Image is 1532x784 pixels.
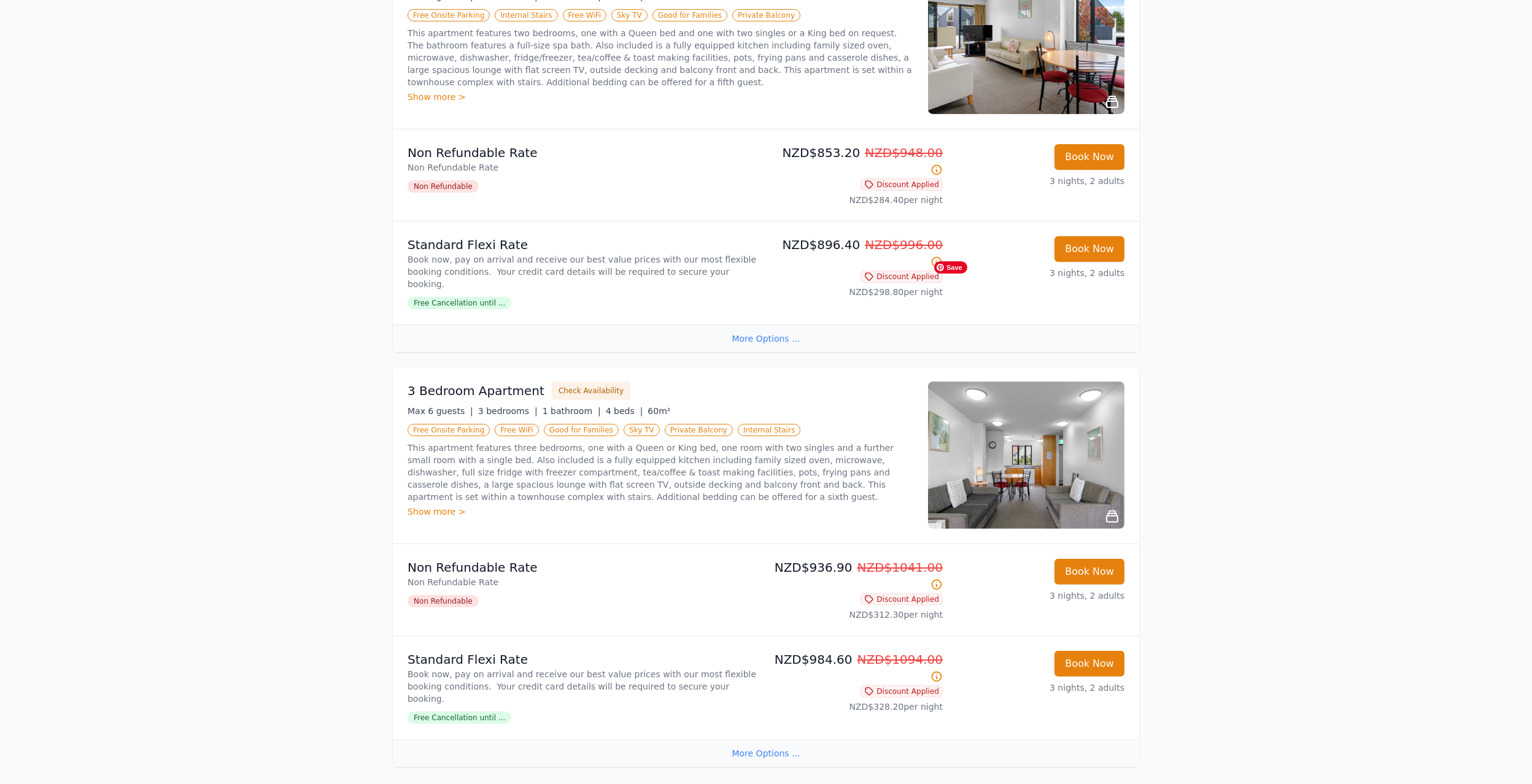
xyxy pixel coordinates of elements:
span: Discount Applied [861,593,943,605]
p: NZD$936.90 [771,559,943,593]
span: Non Refundable [408,180,479,193]
span: Discount Applied [861,179,943,191]
div: More Options ... [393,739,1139,767]
p: This apartment features two bedrooms, one with a Queen bed and one with two singles or a King bed... [408,27,913,88]
span: Sky TV [624,424,660,436]
span: Good for Families [544,424,619,436]
span: Save [934,261,967,274]
span: Sky TV [611,9,648,21]
span: 60m² [648,406,670,416]
span: NZD$1094.00 [857,652,943,667]
p: Non Refundable Rate [408,144,761,161]
span: Free Onsite Parking [408,9,490,21]
p: NZD$328.20 per night [771,701,943,713]
p: NZD$984.60 [771,651,943,685]
span: Internal Stairs [495,9,557,21]
p: NZD$312.30 per night [771,609,943,621]
p: 3 nights, 2 adults [953,590,1124,602]
p: NZD$298.80 per night [771,286,943,298]
p: NZD$284.40 per night [771,194,943,206]
p: NZD$896.40 [771,236,943,271]
span: Non Refundable [408,595,479,607]
span: 3 bedrooms | [478,406,538,416]
div: Show more > [408,91,913,103]
span: Discount Applied [861,271,943,283]
p: 3 nights, 2 adults [953,682,1124,694]
button: Check Availability [552,382,630,400]
span: Free Onsite Parking [408,424,490,436]
p: 3 nights, 2 adults [953,267,1124,279]
button: Book Now [1054,651,1124,677]
span: Good for Families [652,9,727,21]
span: Free WiFi [563,9,607,21]
h3: 3 Bedroom Apartment [408,382,544,399]
p: Standard Flexi Rate [408,236,761,253]
p: Book now, pay on arrival and receive our best value prices with our most flexible booking conditi... [408,668,761,705]
span: Free WiFi [495,424,539,436]
span: NZD$996.00 [865,237,943,252]
span: 1 bathroom | [543,406,601,416]
p: Non Refundable Rate [408,576,761,588]
p: Standard Flexi Rate [408,651,761,668]
span: Private Balcony [732,9,800,21]
div: Show more > [408,505,913,518]
span: 4 beds | [606,406,643,416]
span: Free Cancellation until ... [408,712,511,724]
span: NZD$1041.00 [857,560,943,575]
button: Book Now [1054,236,1124,262]
p: This apartment features three bedrooms, one with a Queen or King bed, one room with two singles a... [408,442,913,503]
span: Internal Stairs [738,424,800,436]
span: Discount Applied [861,685,943,698]
span: NZD$948.00 [865,145,943,160]
button: Book Now [1054,559,1124,585]
span: Private Balcony [665,424,733,436]
span: Free Cancellation until ... [408,297,511,309]
p: 3 nights, 2 adults [953,175,1124,187]
p: Non Refundable Rate [408,559,761,576]
span: Max 6 guests | [408,406,473,416]
button: Book Now [1054,144,1124,170]
div: More Options ... [393,325,1139,352]
p: Book now, pay on arrival and receive our best value prices with our most flexible booking conditi... [408,253,761,290]
p: NZD$853.20 [771,144,943,179]
p: Non Refundable Rate [408,161,761,174]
